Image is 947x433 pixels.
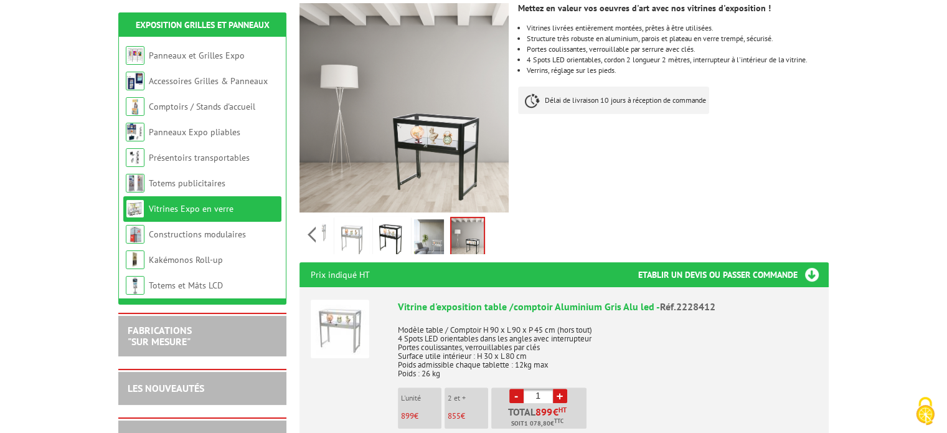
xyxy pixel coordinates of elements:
li: 4 Spots LED orientables, cordon 2 longueur 2 mètres, interrupteur à l'intérieur de la vitrine. [527,56,828,64]
img: Comptoirs / Stands d'accueil [126,97,144,116]
h3: Etablir un devis ou passer commande [638,262,829,287]
a: + [553,389,567,403]
img: vitrine_exposition_table_comptoir_aluminium_noir_led_mise_en_scene_2228413.jpg [451,218,484,257]
a: - [509,389,524,403]
span: Previous [306,224,318,245]
a: Constructions modulaires [149,229,246,240]
img: vitrine_exposition_table_comptoir_aluminium_gris_alu_led_mise_en_scene_2228412.jpg [414,219,444,258]
img: vitrine_exposition_table_comptoir_aluminium_gris_alu_led_2228412.jpg [337,219,367,258]
li: Vitrines livrées entièrement montées, prêtes à être utilisées. [527,24,828,32]
li: Portes coulissantes, verrouillable par serrure avec clés. [527,45,828,53]
img: Cookies (fenêtre modale) [910,396,941,427]
button: Cookies (fenêtre modale) [903,391,947,433]
a: Kakémonos Roll-up [149,254,223,265]
li: Structure très robuste en aluminium, parois et plateau en verre trempé, sécurisé. [527,35,828,42]
p: L'unité [401,394,441,402]
a: Exposition Grilles et Panneaux [136,19,270,31]
img: Panneaux et Grilles Expo [126,46,144,65]
sup: HT [558,406,567,414]
p: Modèle table / Comptoir H 90 x L 90 x P 45 cm (hors tout) 4 Spots LED orientables dans les angles... [398,317,817,378]
li: Verrins, réglage sur les pieds. [527,67,828,74]
img: Panneaux Expo pliables [126,123,144,141]
a: Vitrines Expo en verre [149,203,233,214]
a: Accessoires Grilles & Panneaux [149,75,268,87]
p: Délai de livraison 10 jours à réception de commande [518,87,709,114]
a: Totems publicitaires [149,178,225,189]
img: Constructions modulaires [126,225,144,244]
a: Comptoirs / Stands d'accueil [149,101,255,112]
span: € [553,407,558,417]
img: vitrine_exposition_table_comptoir_aluminium_noir_led_mise_en_scene_2228413.jpg [299,3,509,213]
span: 855 [448,411,461,421]
p: 2 et + [448,394,488,402]
p: Total [494,407,587,429]
p: Prix indiqué HT [311,262,370,287]
strong: Mettez en valeur vos oeuvres d'art avec nos vitrines d'exposition ! [518,2,771,14]
span: 899 [535,407,553,417]
a: Panneaux Expo pliables [149,126,240,138]
span: 899 [401,411,414,421]
img: Vitrines Expo en verre [126,199,144,218]
span: 1 078,80 [524,419,550,429]
div: Vitrine d'exposition table /comptoir Aluminium Gris Alu led - [398,300,817,314]
img: Accessoires Grilles & Panneaux [126,72,144,90]
img: vitrine_exposition_table_comptoir_aluminium_noir_led_2228413.jpg [375,219,405,258]
img: Totems publicitaires [126,174,144,193]
a: LES NOUVEAUTÉS [128,382,204,394]
img: Totems et Mâts LCD [126,276,144,295]
a: FABRICATIONS"Sur Mesure" [128,324,192,348]
img: Kakémonos Roll-up [126,250,144,269]
a: Présentoirs transportables [149,152,250,163]
span: Réf.2228412 [660,300,715,313]
span: Soit € [511,419,563,429]
a: Totems et Mâts LCD [149,280,223,291]
img: Présentoirs transportables [126,148,144,167]
img: Vitrine d'exposition table /comptoir Aluminium Gris Alu led [311,300,369,358]
p: € [401,412,441,421]
a: Panneaux et Grilles Expo [149,50,245,61]
p: € [448,412,488,421]
sup: TTC [554,417,563,424]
